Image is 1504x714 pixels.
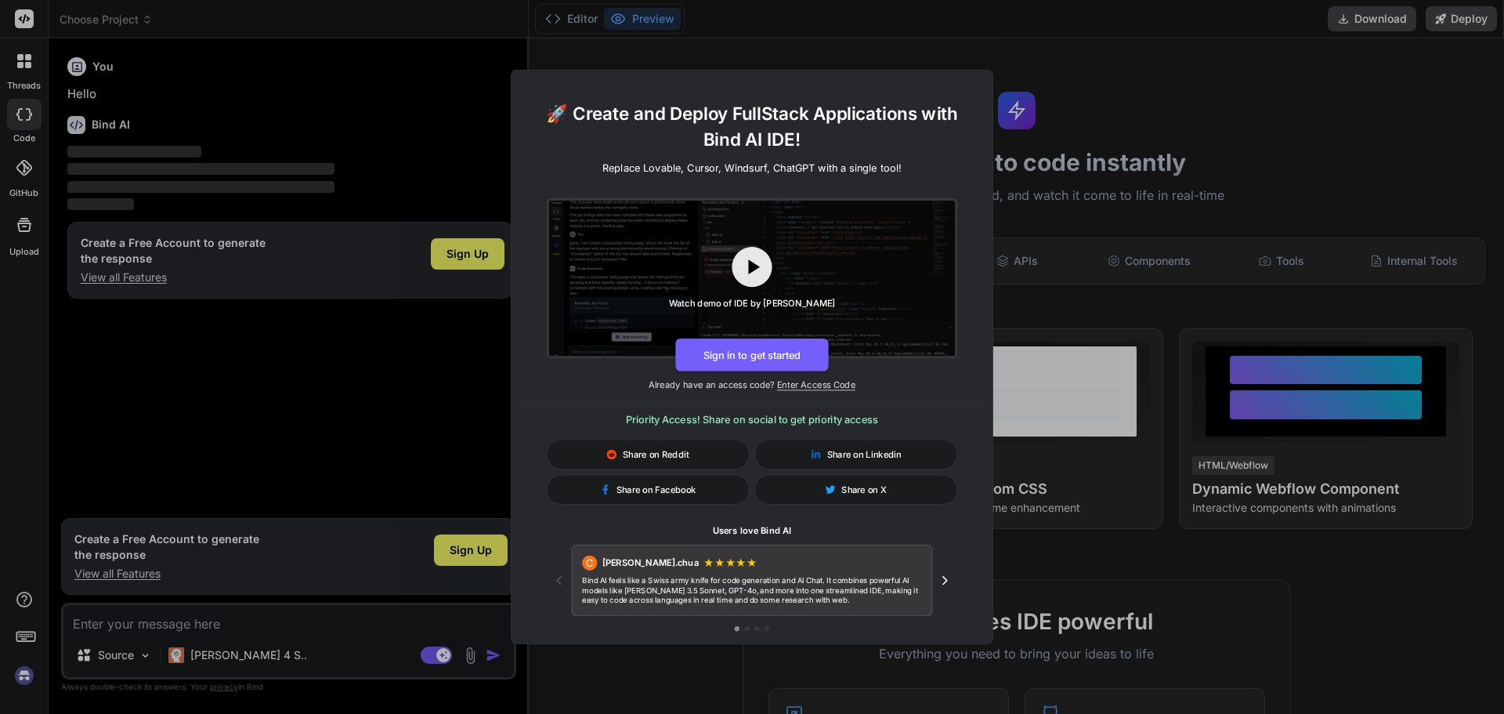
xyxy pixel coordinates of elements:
[744,626,749,631] button: Go to testimonial 2
[582,575,922,605] p: Bind AI feels like a Swiss army knife for code generation and AI Chat. It combines powerful AI mo...
[547,412,958,427] h3: Priority Access! Share on social to get priority access
[512,379,992,391] p: Already have an access code?
[602,556,699,569] span: [PERSON_NAME].chua
[703,556,714,571] span: ★
[616,484,696,496] span: Share on Facebook
[777,379,855,390] span: Enter Access Code
[582,556,597,571] div: C
[623,448,689,461] span: Share on Reddit
[602,161,902,176] p: Replace Lovable, Cursor, Windsurf, ChatGPT with a single tool!
[669,297,836,310] div: Watch demo of IDE by [PERSON_NAME]
[747,556,757,571] span: ★
[714,556,725,571] span: ★
[531,100,972,153] h1: 🚀 Create and Deploy FullStack Applications with Bind AI IDE!
[827,448,902,461] span: Share on Linkedin
[675,339,828,371] button: Sign in to get started
[932,568,957,593] button: Next testimonial
[754,626,759,631] button: Go to testimonial 3
[736,556,747,571] span: ★
[841,484,887,496] span: Share on X
[725,556,736,571] span: ★
[765,626,769,631] button: Go to testimonial 4
[547,568,572,593] button: Previous testimonial
[735,626,739,631] button: Go to testimonial 1
[547,525,958,538] h1: Users love Bind AI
